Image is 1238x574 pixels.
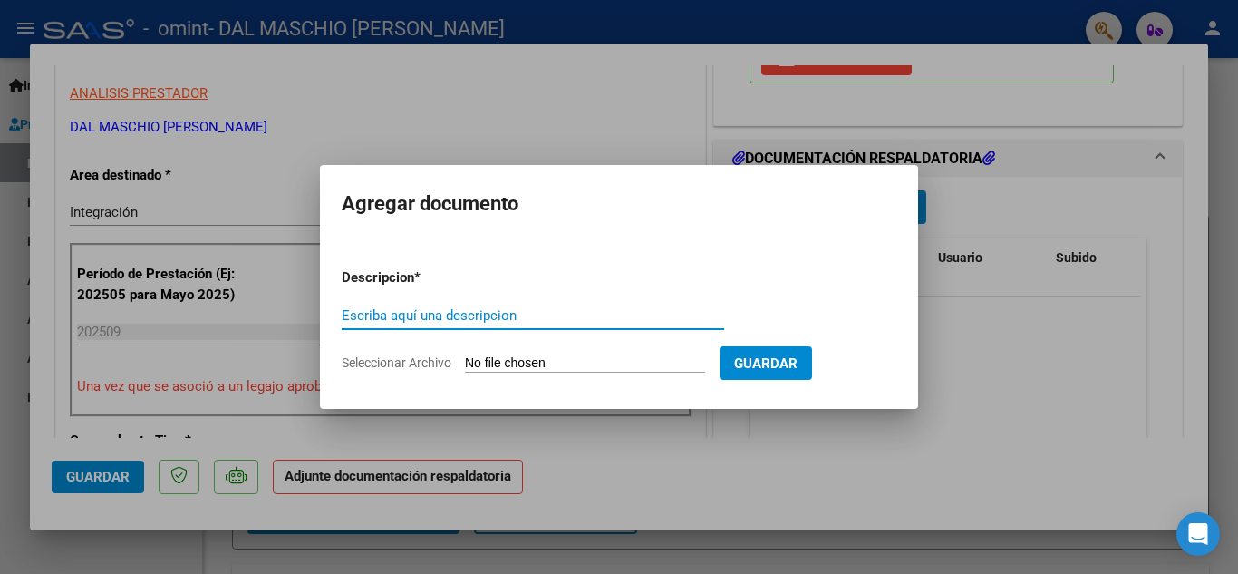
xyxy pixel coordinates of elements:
[342,187,896,221] h2: Agregar documento
[1176,512,1220,556] div: Open Intercom Messenger
[734,355,798,372] span: Guardar
[720,346,812,380] button: Guardar
[342,355,451,370] span: Seleccionar Archivo
[342,268,508,288] p: Descripcion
